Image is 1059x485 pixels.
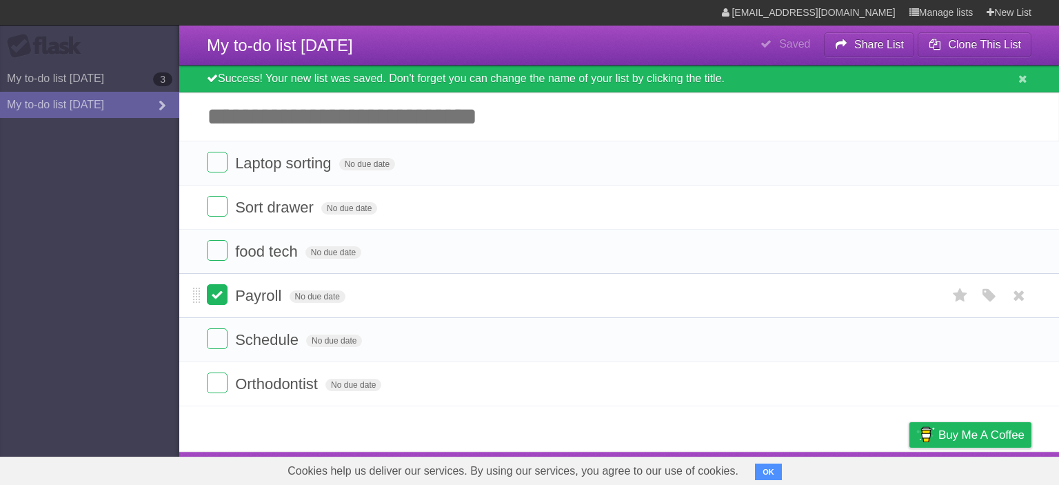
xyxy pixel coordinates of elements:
[909,422,1031,448] a: Buy me a coffee
[207,152,228,172] label: Done
[153,72,172,86] b: 3
[755,464,782,480] button: OK
[938,423,1025,447] span: Buy me a coffee
[947,284,974,307] label: Star task
[726,455,755,482] a: About
[179,66,1059,92] div: Success! Your new list was saved. Don't forget you can change the name of your list by clicking t...
[290,290,345,303] span: No due date
[207,240,228,261] label: Done
[207,36,353,55] span: My to-do list [DATE]
[207,284,228,305] label: Done
[207,196,228,217] label: Done
[771,455,827,482] a: Developers
[854,39,904,50] b: Share List
[235,331,302,348] span: Schedule
[274,457,752,485] span: Cookies help us deliver our services. By using our services, you agree to our use of cookies.
[779,38,810,50] b: Saved
[235,287,285,304] span: Payroll
[207,373,228,393] label: Done
[325,379,381,391] span: No due date
[891,455,927,482] a: Privacy
[235,199,317,216] span: Sort drawer
[305,246,361,259] span: No due date
[339,158,395,170] span: No due date
[918,32,1031,57] button: Clone This List
[948,39,1021,50] b: Clone This List
[235,375,321,393] span: Orthodontist
[916,423,935,446] img: Buy me a coffee
[845,455,875,482] a: Terms
[824,32,915,57] button: Share List
[321,202,377,215] span: No due date
[235,155,334,172] span: Laptop sorting
[7,34,90,59] div: Flask
[306,335,362,347] span: No due date
[945,455,1031,482] a: Suggest a feature
[235,243,301,260] span: food tech
[207,328,228,349] label: Done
